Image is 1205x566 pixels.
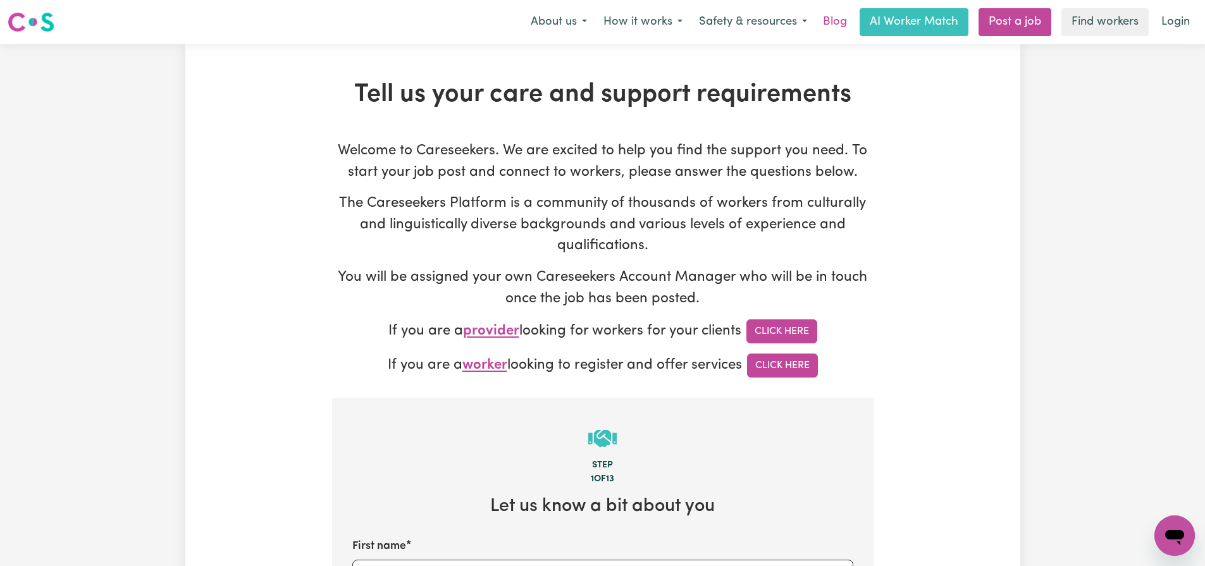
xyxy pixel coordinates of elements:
iframe: Button to launch messaging window [1154,515,1195,556]
span: worker [462,359,507,373]
button: Safety & resources [691,9,815,35]
p: If you are a looking to register and offer services [332,354,874,378]
button: About us [522,9,595,35]
a: AI Worker Match [860,8,968,36]
div: 1 of 13 [352,472,853,486]
div: Step [352,458,853,472]
p: If you are a looking for workers for your clients [332,319,874,343]
a: Login [1154,8,1197,36]
p: You will be assigned your own Careseekers Account Manager who will be in touch once the job has b... [332,267,874,309]
a: Careseekers logo [8,8,54,37]
a: Find workers [1061,8,1149,36]
a: Post a job [979,8,1051,36]
span: provider [463,324,519,339]
p: The Careseekers Platform is a community of thousands of workers from culturally and linguisticall... [332,193,874,257]
a: Click Here [747,354,818,378]
img: Careseekers logo [8,11,54,34]
h2: Let us know a bit about you [352,496,853,518]
p: Welcome to Careseekers. We are excited to help you find the support you need. To start your job p... [332,140,874,183]
label: First name [352,538,406,555]
a: Click Here [746,319,817,343]
h1: Tell us your care and support requirements [332,80,874,110]
button: How it works [595,9,691,35]
a: Blog [815,8,855,36]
